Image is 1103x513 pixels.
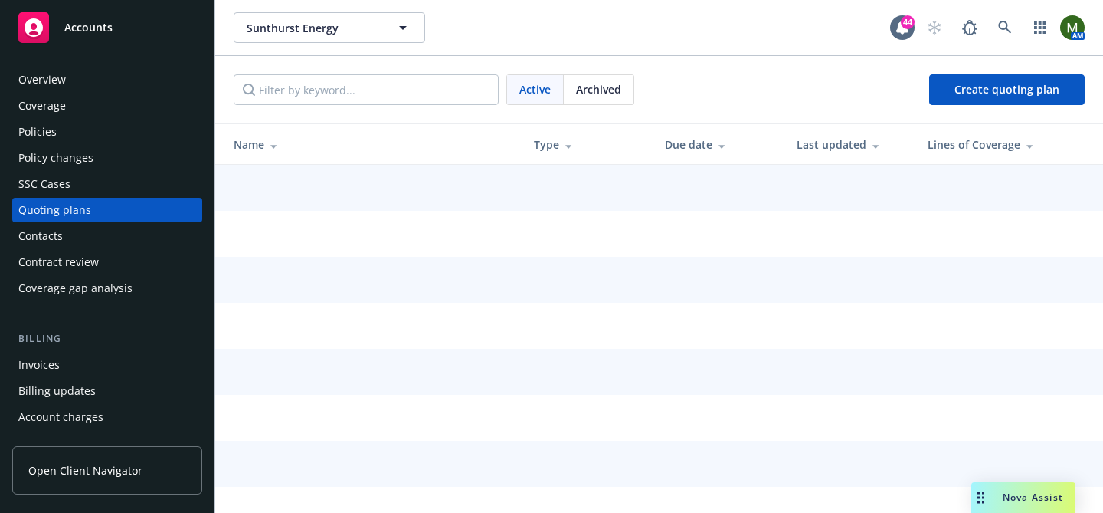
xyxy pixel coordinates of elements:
div: Overview [18,67,66,92]
div: Contract review [18,250,99,275]
button: Nova Assist [971,482,1075,513]
a: Create quoting plan [929,74,1085,105]
a: Report a Bug [954,12,985,43]
div: Type [534,136,640,153]
a: Coverage [12,94,202,118]
div: Coverage gap analysis [18,276,133,301]
div: Installment plans [18,431,108,455]
div: Lines of Coverage [928,136,1052,153]
a: Policy changes [12,146,202,170]
img: photo [1060,15,1085,40]
a: Billing updates [12,379,202,403]
div: Invoices [18,353,60,377]
a: Accounts [12,6,202,49]
a: Policies [12,120,202,144]
div: Quoting plans [18,198,91,222]
div: Account charges [18,405,103,429]
a: Account charges [12,405,202,429]
a: SSC Cases [12,172,202,196]
div: 44 [901,15,915,29]
div: Name [234,136,509,153]
div: Drag to move [971,482,990,513]
div: SSC Cases [18,172,70,196]
a: Contract review [12,250,202,275]
span: Archived [576,81,621,97]
a: Coverage gap analysis [12,276,202,301]
a: Contacts [12,224,202,248]
span: Nova Assist [1003,491,1063,504]
div: Coverage [18,94,66,118]
div: Last updated [797,136,903,153]
span: Active [519,81,551,97]
div: Policies [18,120,57,144]
div: Billing [12,331,202,347]
div: Policy changes [18,146,93,170]
span: Sunthurst Energy [247,20,379,36]
span: Open Client Navigator [28,462,142,478]
a: Search [990,12,1020,43]
a: Start snowing [919,12,950,43]
a: Quoting plans [12,198,202,222]
span: Accounts [64,21,113,34]
button: Sunthurst Energy [234,12,425,43]
div: Billing updates [18,379,96,403]
div: Due date [665,136,771,153]
span: Create quoting plan [954,82,1059,97]
a: Switch app [1025,12,1056,43]
input: Filter by keyword... [234,74,499,105]
div: Contacts [18,224,63,248]
a: Invoices [12,353,202,377]
a: Installment plans [12,431,202,455]
a: Overview [12,67,202,92]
